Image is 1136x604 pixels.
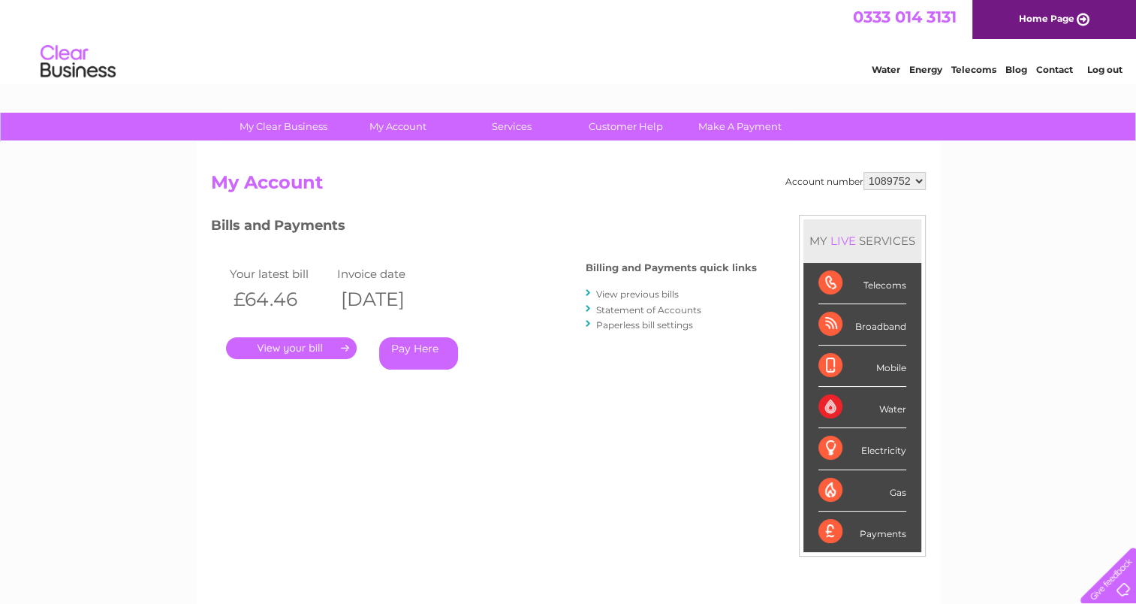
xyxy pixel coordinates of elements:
div: Mobile [818,346,906,387]
td: Your latest bill [226,264,334,284]
a: View previous bills [596,288,679,300]
div: Electricity [818,428,906,470]
img: logo.png [40,39,116,85]
a: Customer Help [564,113,688,140]
td: Invoice date [333,264,441,284]
a: Contact [1036,64,1073,75]
div: Water [818,387,906,428]
a: Pay Here [379,337,458,370]
div: Gas [818,470,906,512]
div: Broadband [818,304,906,346]
a: 0333 014 3131 [853,8,957,26]
a: Paperless bill settings [596,319,693,331]
h2: My Account [211,172,926,201]
div: LIVE [827,234,859,248]
h4: Billing and Payments quick links [586,262,757,273]
a: Log out [1086,64,1122,75]
div: Clear Business is a trading name of Verastar Limited (registered in [GEOGRAPHIC_DATA] No. 3667643... [214,8,924,73]
a: Blog [1005,64,1027,75]
a: Services [450,113,574,140]
th: £64.46 [226,284,334,315]
a: Statement of Accounts [596,304,701,316]
th: [DATE] [333,284,441,315]
a: My Account [336,113,460,140]
div: Account number [785,172,926,190]
a: . [226,337,357,359]
a: Water [872,64,900,75]
a: My Clear Business [221,113,345,140]
h3: Bills and Payments [211,215,757,241]
a: Telecoms [951,64,996,75]
a: Make A Payment [678,113,802,140]
div: Payments [818,512,906,552]
div: Telecoms [818,263,906,304]
div: MY SERVICES [803,219,921,262]
a: Energy [909,64,942,75]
